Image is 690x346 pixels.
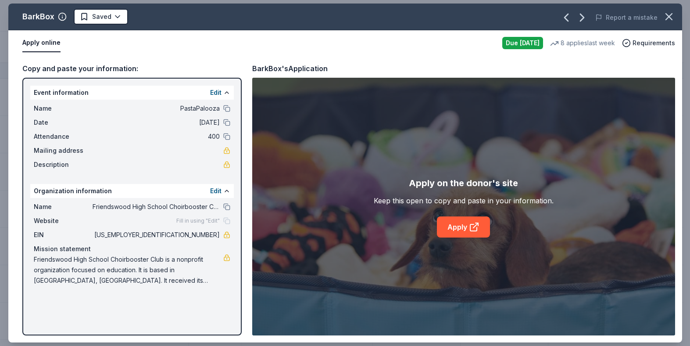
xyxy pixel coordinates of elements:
[210,186,222,196] button: Edit
[409,176,518,190] div: Apply on the donor's site
[34,230,93,240] span: EIN
[93,131,220,142] span: 400
[252,63,328,74] div: BarkBox's Application
[22,63,242,74] div: Copy and paste your information:
[176,217,220,224] span: Fill in using "Edit"
[30,184,234,198] div: Organization information
[34,244,230,254] div: Mission statement
[93,230,220,240] span: [US_EMPLOYER_IDENTIFICATION_NUMBER]
[93,103,220,114] span: PastaPalooza
[93,117,220,128] span: [DATE]
[374,195,554,206] div: Keep this open to copy and paste in your information.
[622,38,675,48] button: Requirements
[34,202,93,212] span: Name
[22,34,61,52] button: Apply online
[34,145,93,156] span: Mailing address
[34,216,93,226] span: Website
[34,131,93,142] span: Attendance
[633,38,675,48] span: Requirements
[93,202,220,212] span: Friendswood High School Choirbooster Club
[74,9,128,25] button: Saved
[34,159,93,170] span: Description
[437,216,490,238] a: Apply
[34,254,223,286] span: Friendswood High School Choirbooster Club is a nonprofit organization focused on education. It is...
[34,103,93,114] span: Name
[34,117,93,128] span: Date
[210,87,222,98] button: Edit
[22,10,54,24] div: BarkBox
[502,37,543,49] div: Due [DATE]
[595,12,658,23] button: Report a mistake
[550,38,615,48] div: 8 applies last week
[92,11,111,22] span: Saved
[30,86,234,100] div: Event information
